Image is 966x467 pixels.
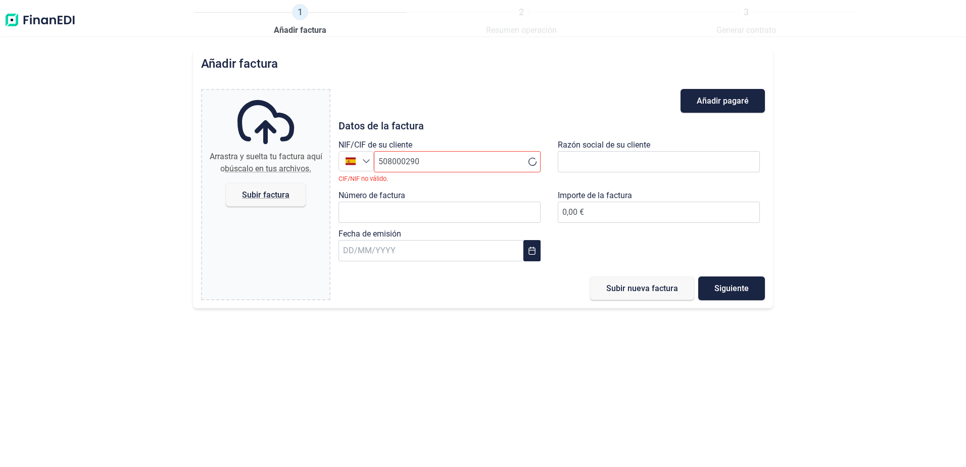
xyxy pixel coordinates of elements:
[274,24,326,36] span: Añadir factura
[606,285,678,292] span: Subir nueva factura
[339,175,388,182] small: CIF/NIF no válido.
[590,276,694,300] button: Subir nueva factura
[697,97,749,105] span: Añadir pagaré
[362,152,374,171] div: Seleccione un país
[201,57,278,71] h2: Añadir factura
[558,190,632,202] label: Importe de la factura
[339,139,412,151] label: NIF/CIF de su cliente
[523,240,541,261] button: Choose Date
[274,4,326,36] a: 1Añadir factura
[4,4,76,36] img: Logo de aplicación
[225,164,311,173] span: búscalo en tus archivos.
[292,4,308,20] span: 1
[339,190,405,202] label: Número de factura
[714,285,749,292] span: Siguiente
[339,228,401,240] label: Fecha de emisión
[242,191,289,199] span: Subir factura
[206,151,325,175] div: Arrastra y suelta tu factura aquí o
[339,240,523,261] input: DD/MM/YYYY
[558,139,650,151] label: Razón social de su cliente
[681,89,765,113] button: Añadir pagaré
[346,156,355,166] img: ES
[339,121,764,131] h3: Datos de la factura
[698,276,765,300] button: Siguiente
